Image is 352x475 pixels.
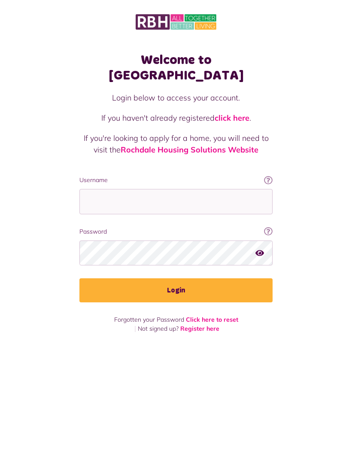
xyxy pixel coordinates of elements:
label: Username [79,176,273,185]
a: Rochdale Housing Solutions Website [121,145,258,155]
span: Forgotten your Password [114,316,184,323]
button: Login [79,278,273,302]
p: If you're looking to apply for a home, you will need to visit the [79,132,273,155]
label: Password [79,227,273,236]
p: If you haven't already registered . [79,112,273,124]
p: Login below to access your account. [79,92,273,104]
span: Not signed up? [138,325,179,332]
a: Register here [180,325,219,332]
a: click here [215,113,249,123]
h1: Welcome to [GEOGRAPHIC_DATA] [79,52,273,83]
a: Click here to reset [186,316,238,323]
img: MyRBH [136,13,216,31]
